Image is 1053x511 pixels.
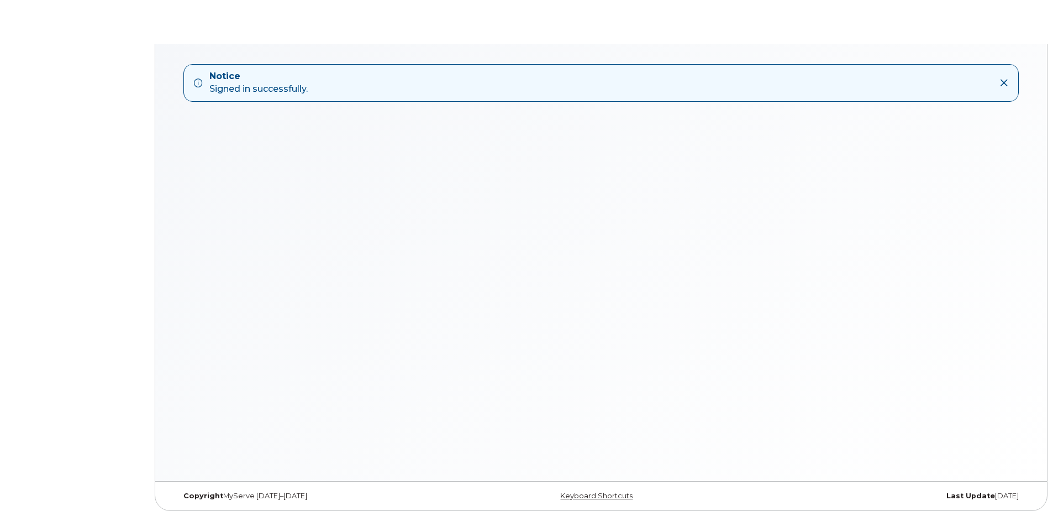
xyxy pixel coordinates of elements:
div: [DATE] [743,492,1027,500]
div: MyServe [DATE]–[DATE] [175,492,459,500]
div: Signed in successfully. [209,70,308,96]
strong: Last Update [946,492,995,500]
strong: Copyright [183,492,223,500]
strong: Notice [209,70,308,83]
a: Keyboard Shortcuts [560,492,633,500]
